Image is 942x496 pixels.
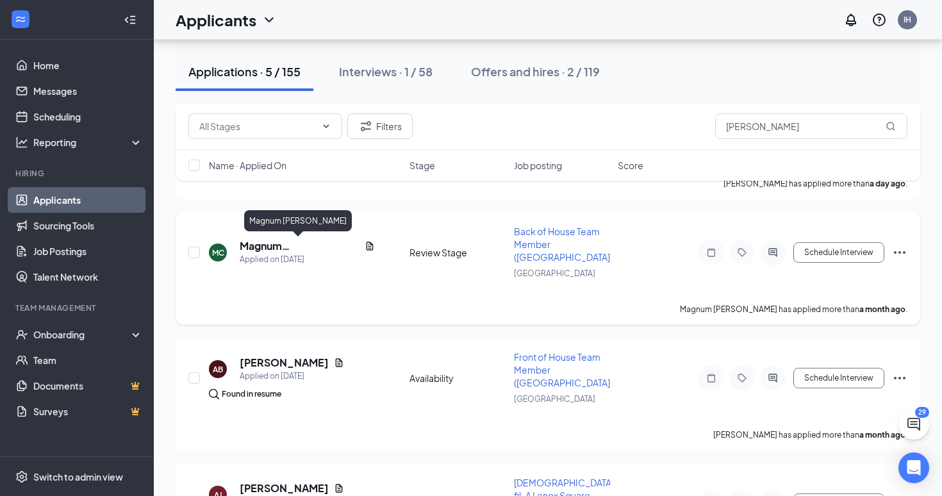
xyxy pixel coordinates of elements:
[514,394,595,404] span: [GEOGRAPHIC_DATA]
[915,407,929,418] div: 29
[240,239,359,253] h5: Magnum [PERSON_NAME]
[33,78,143,104] a: Messages
[347,113,413,139] button: Filter Filters
[765,247,781,258] svg: ActiveChat
[212,247,224,258] div: MC
[734,247,750,258] svg: Tag
[33,470,123,483] div: Switch to admin view
[715,113,907,139] input: Search in applications
[176,9,256,31] h1: Applicants
[906,417,921,432] svg: ChatActive
[618,159,643,172] span: Score
[713,429,907,440] p: [PERSON_NAME] has applied more than .
[244,210,352,231] div: Magnum [PERSON_NAME]
[793,368,884,388] button: Schedule Interview
[33,264,143,290] a: Talent Network
[209,159,286,172] span: Name · Applied On
[33,373,143,399] a: DocumentsCrown
[892,370,907,386] svg: Ellipses
[33,238,143,264] a: Job Postings
[680,304,907,315] p: Magnum [PERSON_NAME] has applied more than .
[222,388,281,401] div: Found in resume
[514,226,613,263] span: Back of House Team Member ([GEOGRAPHIC_DATA])
[365,241,375,251] svg: Document
[124,13,136,26] svg: Collapse
[33,136,144,149] div: Reporting
[409,246,506,259] div: Review Stage
[898,452,929,483] div: Open Intercom Messenger
[904,14,911,25] div: IH
[15,136,28,149] svg: Analysis
[240,481,329,495] h5: [PERSON_NAME]
[409,159,435,172] span: Stage
[33,347,143,373] a: Team
[514,351,613,388] span: Front of House Team Member ([GEOGRAPHIC_DATA])
[409,372,506,384] div: Availability
[471,63,600,79] div: Offers and hires · 2 / 119
[358,119,374,134] svg: Filter
[339,63,433,79] div: Interviews · 1 / 58
[240,356,329,370] h5: [PERSON_NAME]
[843,12,859,28] svg: Notifications
[261,12,277,28] svg: ChevronDown
[209,389,219,399] img: search.bf7aa3482b7795d4f01b.svg
[892,245,907,260] svg: Ellipses
[898,409,929,440] button: ChatActive
[514,269,595,278] span: [GEOGRAPHIC_DATA]
[15,470,28,483] svg: Settings
[514,159,562,172] span: Job posting
[321,121,331,131] svg: ChevronDown
[33,187,143,213] a: Applicants
[793,242,884,263] button: Schedule Interview
[33,104,143,129] a: Scheduling
[15,302,140,313] div: Team Management
[734,373,750,383] svg: Tag
[859,304,905,314] b: a month ago
[33,328,132,341] div: Onboarding
[33,213,143,238] a: Sourcing Tools
[334,358,344,368] svg: Document
[14,13,27,26] svg: WorkstreamLogo
[199,119,316,133] input: All Stages
[240,253,375,266] div: Applied on [DATE]
[886,121,896,131] svg: MagnifyingGlass
[15,328,28,341] svg: UserCheck
[240,370,344,383] div: Applied on [DATE]
[33,399,143,424] a: SurveysCrown
[859,430,905,440] b: a month ago
[188,63,301,79] div: Applications · 5 / 155
[872,12,887,28] svg: QuestionInfo
[765,373,781,383] svg: ActiveChat
[33,53,143,78] a: Home
[704,247,719,258] svg: Note
[704,373,719,383] svg: Note
[334,483,344,493] svg: Document
[15,168,140,179] div: Hiring
[213,364,223,375] div: AB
